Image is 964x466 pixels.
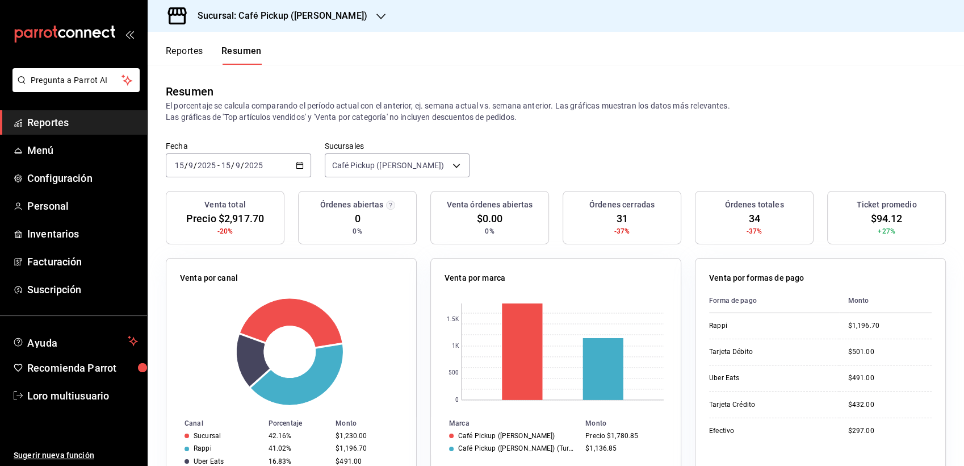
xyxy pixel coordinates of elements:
div: $501.00 [848,347,932,357]
div: Tarjeta Crédito [709,400,823,410]
input: -- [174,161,185,170]
font: Reportes [166,45,203,57]
span: / [185,161,188,170]
th: Monto [839,289,932,313]
div: $491.00 [336,457,398,465]
span: / [194,161,197,170]
span: -20% [217,226,233,236]
div: Café Pickup ([PERSON_NAME]) (Turbo) [458,444,576,452]
label: Fecha [166,142,311,150]
input: -- [235,161,241,170]
div: Tarjeta Débito [709,347,823,357]
span: -37% [747,226,762,236]
span: 31 [616,211,627,226]
font: Suscripción [27,284,81,296]
h3: Venta órdenes abiertas [447,199,533,211]
div: $491.00 [848,373,932,383]
h3: Ticket promedio [857,199,917,211]
input: ---- [244,161,263,170]
div: $1,196.70 [848,321,932,331]
text: 1.5K [446,316,459,322]
span: Café Pickup ([PERSON_NAME]) [332,160,445,171]
div: Sucursal [194,432,221,440]
text: 500 [449,370,459,376]
p: Venta por formas de pago [709,272,804,284]
div: Resumen [166,83,213,100]
p: El porcentaje se calcula comparando el período actual con el anterior, ej. semana actual vs. sema... [166,100,946,123]
div: $1,230.00 [336,432,398,440]
button: Pregunta a Parrot AI [12,68,140,92]
th: Monto [581,417,681,430]
span: +27% [878,226,895,236]
span: - [217,161,220,170]
div: $297.00 [848,426,932,436]
div: Efectivo [709,426,823,436]
text: 1K [452,343,459,349]
a: Pregunta a Parrot AI [8,82,140,94]
div: 16.83% [269,457,326,465]
div: 42.16% [269,432,326,440]
th: Canal [166,417,264,430]
span: $0.00 [477,211,503,226]
span: 0% [485,226,494,236]
th: Porcentaje [264,417,331,430]
p: Venta por marca [445,272,505,284]
div: $1,136.85 [585,444,663,452]
span: / [231,161,234,170]
div: Rappi [709,321,823,331]
span: Ayuda [27,334,123,348]
input: -- [221,161,231,170]
h3: Órdenes abiertas [320,199,383,211]
div: Pestañas de navegación [166,45,262,65]
font: Recomienda Parrot [27,362,116,374]
th: Marca [431,417,581,430]
h3: Órdenes totales [725,199,784,211]
th: Monto [331,417,416,430]
div: $1,196.70 [336,444,398,452]
span: Pregunta a Parrot AI [31,74,122,86]
div: Rappi [194,444,212,452]
h3: Órdenes cerradas [589,199,655,211]
div: Uber Eats [194,457,224,465]
font: Facturación [27,256,82,268]
span: / [241,161,244,170]
font: Sugerir nueva función [14,451,94,460]
button: open_drawer_menu [125,30,134,39]
font: Reportes [27,116,69,128]
font: Inventarios [27,228,79,240]
div: Uber Eats [709,373,823,383]
div: 41.02% [269,444,326,452]
h3: Sucursal: Café Pickup ([PERSON_NAME]) [188,9,367,23]
font: Configuración [27,172,93,184]
div: Café Pickup ([PERSON_NAME]) [458,432,555,440]
input: ---- [197,161,216,170]
text: 0 [455,397,459,403]
font: Menú [27,144,54,156]
span: Precio $2,917.70 [186,211,264,226]
p: Venta por canal [180,272,238,284]
div: $432.00 [848,400,932,410]
font: Loro multiusuario [27,390,109,402]
span: 0% [353,226,362,236]
div: Precio $1,780.85 [585,432,663,440]
button: Resumen [221,45,262,65]
input: -- [188,161,194,170]
span: $94.12 [871,211,903,226]
font: Personal [27,200,69,212]
span: -37% [614,226,630,236]
th: Forma de pago [709,289,839,313]
label: Sucursales [325,142,470,150]
span: 0 [354,211,360,226]
span: 34 [748,211,760,226]
h3: Venta total [204,199,245,211]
